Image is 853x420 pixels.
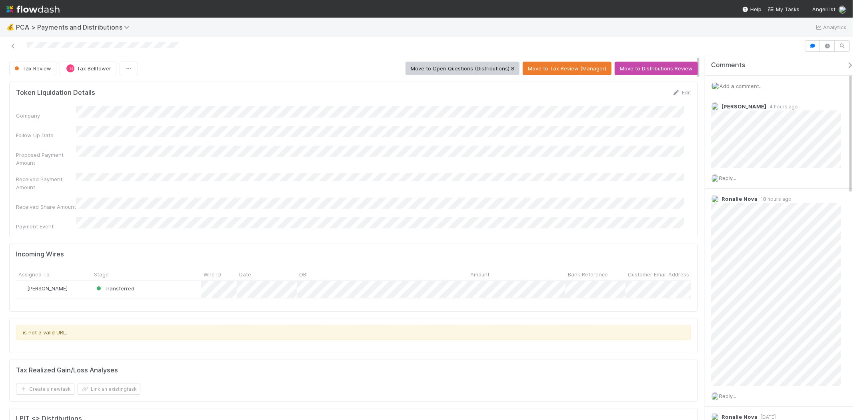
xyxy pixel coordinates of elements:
img: avatar_0d9988fd-9a15-4cc7-ad96-88feab9e0fa9.png [711,195,719,203]
div: Proposed Payment Amount [16,151,76,167]
span: My Tasks [768,6,799,12]
img: logo-inverted-e16ddd16eac7371096b0.svg [6,2,60,16]
span: Ronalie Nova [721,414,757,420]
h5: Token Liquidation Details [16,89,95,97]
span: 18 hours ago [757,196,791,202]
div: Help [742,5,761,13]
h5: Tax Realized Gain/Loss Analyses [16,366,118,374]
button: TBTax Belltower [60,62,116,75]
span: Stage [94,270,109,278]
span: OBI [299,270,308,278]
span: Assigned To [18,270,50,278]
img: avatar_66854b90-094e-431f-b713-6ac88429a2b8.png [711,392,719,400]
span: PCA > Payments and Distributions [16,23,134,31]
a: Analytics [815,22,847,32]
img: avatar_705b8750-32ac-4031-bf5f-ad93a4909bc8.png [20,285,26,292]
span: Tax Review [13,65,51,72]
div: Payment Event [16,222,76,230]
button: Create a newtask [16,384,74,395]
button: Link an existingtask [78,384,140,395]
span: Transferred [95,285,134,292]
h5: Incoming Wires [16,250,64,258]
img: avatar_66854b90-094e-431f-b713-6ac88429a2b8.png [839,6,847,14]
span: Add a comment... [719,83,763,89]
a: My Tasks [768,5,799,13]
a: Edit [672,89,691,96]
span: 💰 [6,24,14,30]
span: AngelList [812,6,835,12]
span: Wire ID [204,270,221,278]
span: Ronalie Nova [721,196,757,202]
div: Company [16,112,76,120]
div: Tax Belltower [66,64,74,72]
span: [PERSON_NAME] [27,285,68,292]
span: TB [68,66,73,71]
img: avatar_66854b90-094e-431f-b713-6ac88429a2b8.png [711,82,719,90]
div: [PERSON_NAME] [19,284,68,292]
span: Comments [711,61,745,69]
span: Reply... [719,393,736,399]
button: Move to Distributions Review [615,62,698,75]
img: avatar_a2d05fec-0a57-4266-8476-74cda3464b0e.png [711,102,719,110]
img: avatar_66854b90-094e-431f-b713-6ac88429a2b8.png [711,174,719,182]
span: [DATE] [757,414,776,420]
span: Bank Reference [568,270,608,278]
button: Move to Open Questions (Distributions) 8 [406,62,519,75]
button: Tax Review [9,62,56,75]
button: Move to Tax Review (Manager) [523,62,611,75]
div: is not a valid URL. [16,325,691,340]
span: 4 hours ago [766,104,798,110]
span: Tax Belltower [77,65,111,72]
span: Amount [470,270,489,278]
div: Transferred [95,284,134,292]
div: Received Share Amount [16,203,76,211]
span: Customer Email Address [628,270,689,278]
div: Received Payment Amount [16,175,76,191]
div: Follow Up Date [16,131,76,139]
span: Reply... [719,175,736,181]
span: [PERSON_NAME] [721,103,766,110]
span: Date [239,270,251,278]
